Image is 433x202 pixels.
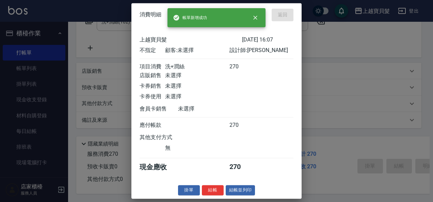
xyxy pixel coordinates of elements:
div: 270 [229,122,255,129]
div: 270 [229,63,255,70]
div: 店販銷售 [140,72,165,79]
div: 未選擇 [178,105,242,113]
div: 項目消費 [140,63,165,70]
div: 洗+潤絲 [165,63,229,70]
button: 結帳並列印 [226,185,255,196]
div: 未選擇 [165,83,229,90]
span: 帳單新增成功 [173,14,207,21]
div: 設計師: [PERSON_NAME] [229,47,293,54]
div: 270 [229,163,255,172]
div: 顧客: 未選擇 [165,47,229,54]
div: 卡券使用 [140,93,165,100]
div: 無 [165,145,229,152]
div: 卡券銷售 [140,83,165,90]
div: 未選擇 [165,72,229,79]
div: 現金應收 [140,163,178,172]
div: 其他支付方式 [140,134,191,141]
button: 掛單 [178,185,200,196]
div: 不指定 [140,47,165,54]
div: 未選擇 [165,93,229,100]
button: 結帳 [202,185,224,196]
span: 消費明細 [140,12,161,18]
div: [DATE] 16:07 [242,36,293,44]
button: close [248,10,263,25]
div: 會員卡銷售 [140,105,178,113]
div: 上越寶貝髮 [140,36,242,44]
div: 應付帳款 [140,122,165,129]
